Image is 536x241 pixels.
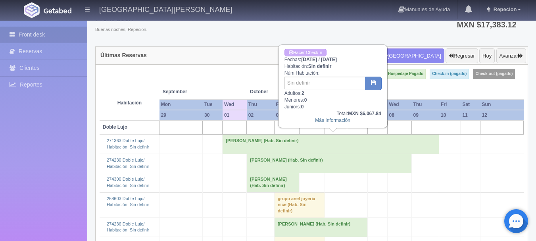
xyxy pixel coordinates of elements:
strong: Habitación [117,100,142,106]
span: Repecion [492,6,517,12]
button: [GEOGRAPHIC_DATA] [380,48,444,64]
th: Thu [247,99,275,110]
th: 02 [247,110,275,121]
td: [PERSON_NAME] (Hab. Sin definir) [247,173,299,192]
th: Wed [388,99,412,110]
img: Getabed [44,8,71,13]
th: Tue [203,99,223,110]
span: Buenas noches, Repecion. [95,27,147,33]
span: October [250,89,296,95]
span: September [163,89,219,95]
label: Check-out (pagado) [473,69,515,79]
th: 08 [388,110,412,121]
div: Fechas: Habitación: Núm Habitación: Adultos: Menores: Juniors: [279,45,387,127]
b: 2 [302,91,304,96]
th: 29 [159,110,203,121]
a: Hacer Check-in [284,49,327,56]
label: Hospedaje Pagado [386,69,426,79]
th: 12 [480,110,524,121]
h4: Últimas Reservas [100,52,147,58]
b: Doble Lujo [103,124,127,130]
button: Regresar [446,48,478,64]
b: MXN $6,067.84 [348,111,381,116]
b: [DATE] / [DATE] [301,57,337,62]
th: Fri [274,99,299,110]
th: Fri [439,99,461,110]
th: 30 [203,110,223,121]
th: Sun [480,99,524,110]
img: Getabed [24,2,40,18]
h3: MXN $17,383.12 [457,21,521,29]
th: 03 [274,110,299,121]
th: Thu [411,99,439,110]
th: 10 [439,110,461,121]
th: Wed [223,99,247,110]
td: [PERSON_NAME] (Hab. Sin definir) [223,135,439,154]
td: [PERSON_NAME] (Hab. Sin definir) [274,218,367,237]
th: Sat [461,99,480,110]
button: Hoy [479,48,495,64]
button: Avanzar [496,48,526,64]
td: [PERSON_NAME] (Hab. Sin definir) [247,154,412,173]
h4: [GEOGRAPHIC_DATA][PERSON_NAME] [99,4,232,14]
b: 0 [304,97,307,103]
a: 274230 Doble Lujo/Habitación: Sin definir [107,158,149,169]
a: 274300 Doble Lujo/Habitación: Sin definir [107,177,149,188]
b: Sin definir [308,64,332,69]
a: 271363 Doble Lujo/Habitación: Sin definir [107,138,149,149]
th: Mon [159,99,203,110]
div: Total: [284,110,381,117]
th: 01 [223,110,247,121]
b: 0 [301,104,304,110]
th: 11 [461,110,480,121]
td: grupo anel joyeria nice (Hab. Sin definir) [274,192,325,218]
a: Más Información [315,118,350,123]
th: 09 [411,110,439,121]
label: Check-in (pagado) [430,69,469,79]
a: 274236 Doble Lujo/Habitación: Sin definir [107,222,149,233]
input: Sin definir [284,77,366,89]
a: 268603 Doble Lujo/Habitación: Sin definir [107,196,149,207]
